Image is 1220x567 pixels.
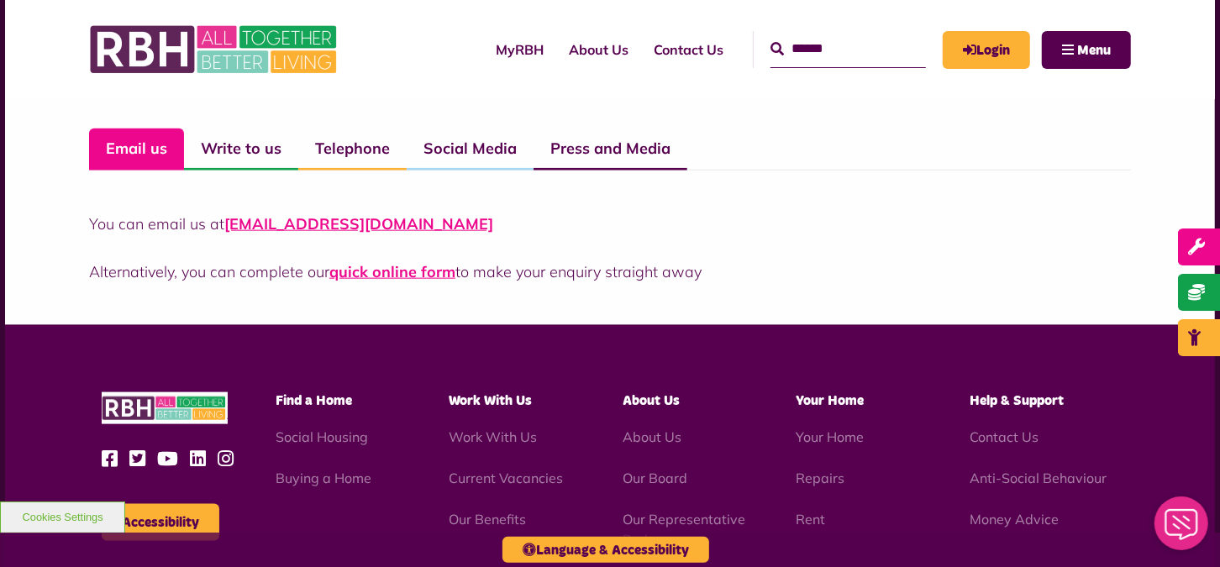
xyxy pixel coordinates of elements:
[1042,31,1131,69] button: Navigation
[623,428,681,445] a: About Us
[556,27,641,72] a: About Us
[797,428,865,445] a: Your Home
[502,537,709,563] button: Language & Accessibility
[89,213,1131,235] p: You can email us at
[970,511,1059,528] a: Money Advice
[298,129,407,171] a: Telephone
[970,470,1107,486] a: Anti-Social Behaviour
[797,470,845,486] a: Repairs
[797,511,826,528] a: Rent
[1077,44,1111,57] span: Menu
[449,470,563,486] a: Current Vacancies
[89,17,341,82] img: RBH
[276,428,368,445] a: Social Housing - open in a new tab
[641,27,736,72] a: Contact Us
[449,394,532,407] span: Work With Us
[276,470,371,486] a: Buying a Home
[943,31,1030,69] a: MyRBH
[224,214,493,234] a: [EMAIL_ADDRESS][DOMAIN_NAME]
[623,511,745,548] a: Our Representative Body
[102,504,219,541] button: Accessibility
[797,394,865,407] span: Your Home
[449,428,537,445] a: Work With Us
[483,27,556,72] a: MyRBH
[184,129,298,171] a: Write to us
[970,394,1064,407] span: Help & Support
[970,428,1039,445] a: Contact Us
[534,129,687,171] a: Press and Media
[89,260,1131,283] p: Alternatively, you can complete our to make your enquiry straight away
[1144,491,1220,567] iframe: Netcall Web Assistant for live chat
[623,394,680,407] span: About Us
[276,394,352,407] span: Find a Home
[770,31,926,67] input: Search
[329,262,455,281] a: quick online form
[407,129,534,171] a: Social Media
[623,470,687,486] a: Our Board
[89,129,184,171] a: Email us
[449,511,526,528] a: Our Benefits
[102,392,228,425] img: RBH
